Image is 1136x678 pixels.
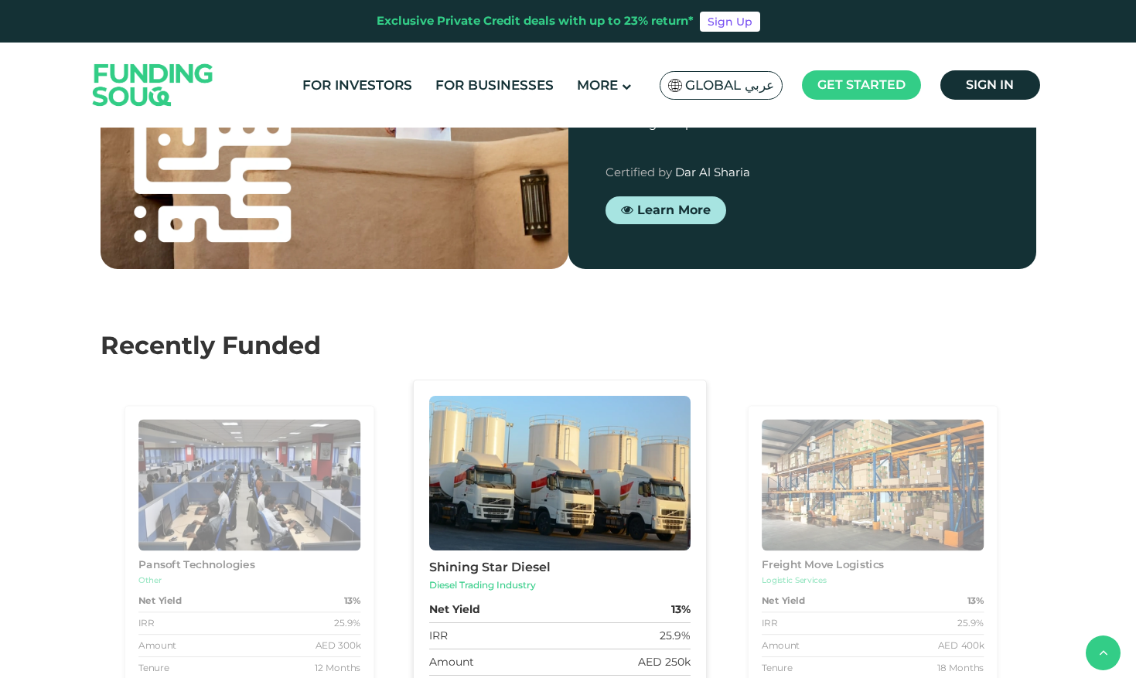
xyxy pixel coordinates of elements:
div: 25.9% [659,628,690,644]
strong: Net Yield [428,601,479,618]
span: Sign in [966,77,1014,92]
div: Pansoft Technologies [138,557,360,573]
div: IRR [762,616,777,630]
div: AED 250k [637,654,690,670]
div: Freight Move Logistics [762,557,984,573]
div: 25.9% [957,616,984,630]
div: Other [138,574,360,586]
div: IRR [138,616,153,630]
a: Learn More [606,196,726,224]
div: Exclusive Private Credit deals with up to 23% return* [377,12,694,30]
div: AED 300k [315,639,360,652]
img: Logo [77,46,229,124]
strong: Net Yield [762,594,805,608]
div: Tenure [138,661,169,675]
span: Recently Funded [101,330,321,360]
span: Global عربي [685,77,774,94]
div: 25.9% [334,616,360,630]
div: 12 Months [314,661,360,675]
div: IRR [428,628,447,644]
strong: 13% [967,594,984,608]
div: 18 Months [937,661,984,675]
div: AED 400k [938,639,984,652]
span: Dar Al Sharia [675,165,750,179]
div: Amount [138,639,176,652]
strong: 13% [343,594,360,608]
strong: 13% [670,601,690,618]
div: Diesel Trading Industry [428,578,690,592]
strong: Net Yield [138,594,181,608]
img: Business Image [138,419,360,550]
div: Amount [762,639,800,652]
a: For Investors [298,73,416,98]
a: For Businesses [432,73,558,98]
span: More [577,77,618,93]
span: Learn More [637,203,711,217]
div: Logistic Services [762,574,984,586]
a: Sign Up [700,12,760,32]
div: Tenure [762,661,793,675]
div: Shining Star Diesel [428,558,690,577]
a: Sign in [940,70,1040,100]
span: Certified by [606,165,672,179]
img: Business Image [762,419,984,550]
div: Amount [428,654,473,670]
img: Business Image [428,396,690,550]
span: Get started [817,77,906,92]
button: back [1086,635,1121,670]
img: SA Flag [668,79,682,92]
